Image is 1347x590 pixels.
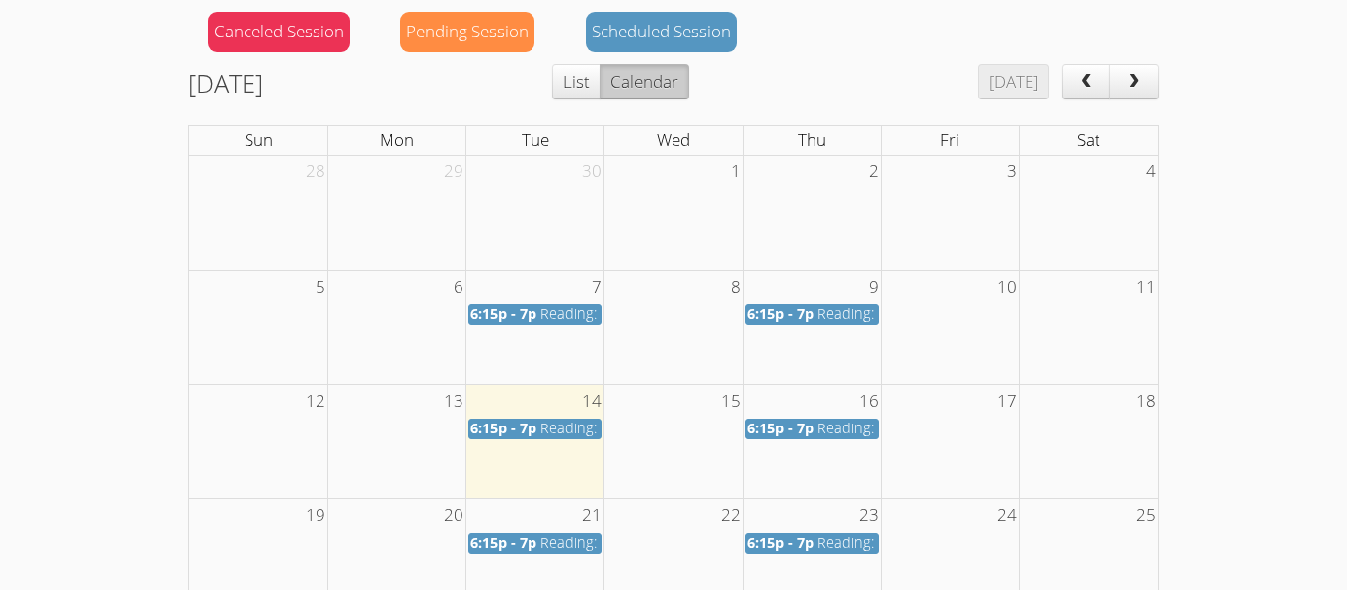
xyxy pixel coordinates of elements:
span: Thu [798,128,826,151]
span: 6:15p - 7p [747,533,814,552]
span: 6:15p - 7p [470,304,536,323]
a: 6:15p - 7p Reading: 3rd Grade [468,419,602,439]
span: 11 [1134,271,1158,303]
span: 3 [1005,156,1019,188]
span: 18 [1134,385,1158,418]
span: 30 [580,156,603,188]
a: 6:15p - 7p Reading: 3rd Grade [745,533,879,554]
span: Tue [522,128,549,151]
button: prev [1062,64,1111,99]
span: Reading: 3rd Grade [540,533,668,552]
span: 28 [304,156,327,188]
button: List [552,64,601,99]
span: Fri [940,128,959,151]
span: Mon [380,128,414,151]
span: 19 [304,499,327,532]
span: Reading: 3rd Grade [817,419,945,437]
span: 15 [719,385,743,418]
span: 14 [580,385,603,418]
button: Calendar [600,64,689,99]
span: 6:15p - 7p [747,304,814,323]
h2: [DATE] [188,64,263,101]
span: 6:15p - 7p [470,533,536,552]
span: 16 [857,385,881,418]
span: 7 [590,271,603,303]
span: Reading: 3rd Grade [817,304,945,323]
span: 6:15p - 7p [470,419,536,437]
span: 1 [729,156,743,188]
a: 6:15p - 7p Reading: 3rd Grade [745,419,879,439]
span: Sat [1077,128,1100,151]
span: Reading: 3rd Grade [817,533,945,552]
a: 6:15p - 7p Reading: 3rd Grade [745,304,879,325]
span: 21 [580,499,603,532]
span: 5 [314,271,327,303]
span: 25 [1134,499,1158,532]
span: 9 [867,271,881,303]
button: [DATE] [978,64,1049,99]
span: 8 [729,271,743,303]
span: 13 [442,385,465,418]
span: 10 [995,271,1019,303]
span: 12 [304,385,327,418]
span: 6:15p - 7p [747,419,814,437]
a: 6:15p - 7p Reading: 3rd Grade [468,533,602,554]
div: Scheduled Session [586,12,737,52]
button: next [1109,64,1159,99]
span: 24 [995,499,1019,532]
a: 6:15p - 7p Reading: 3rd Grade [468,304,602,325]
span: Sun [245,128,273,151]
div: Pending Session [400,12,534,52]
span: 2 [867,156,881,188]
span: 22 [719,499,743,532]
span: Wed [657,128,690,151]
span: 20 [442,499,465,532]
span: Reading: 3rd Grade [540,304,668,323]
span: 4 [1144,156,1158,188]
span: 6 [452,271,465,303]
span: 17 [995,385,1019,418]
span: Reading: 3rd Grade [540,419,668,437]
div: Canceled Session [208,12,350,52]
span: 29 [442,156,465,188]
span: 23 [857,499,881,532]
